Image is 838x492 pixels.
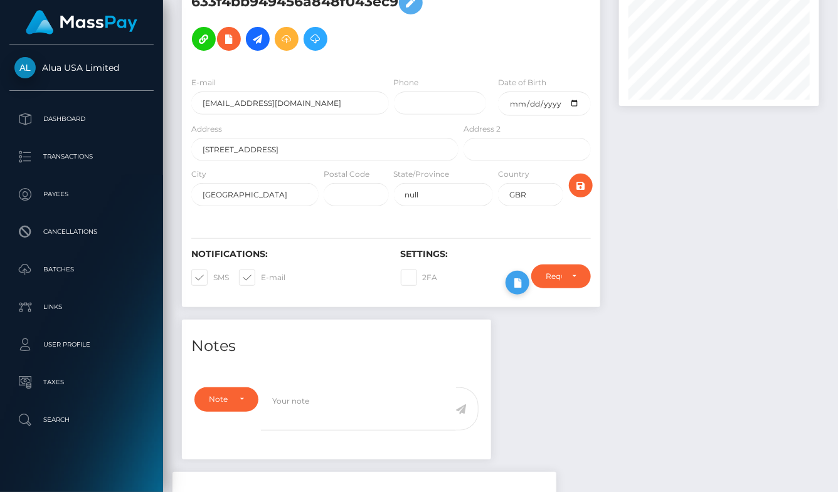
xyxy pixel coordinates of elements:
label: State/Province [394,169,450,180]
img: MassPay Logo [26,10,137,34]
h6: Notifications: [191,249,382,259]
h4: Notes [191,335,482,357]
a: Taxes [9,367,154,398]
p: User Profile [14,335,149,354]
img: Alua USA Limited [14,57,36,78]
a: Initiate Payout [246,27,270,51]
a: Search [9,404,154,436]
a: User Profile [9,329,154,360]
a: Batches [9,254,154,285]
p: Taxes [14,373,149,392]
label: Date of Birth [498,77,546,88]
label: Postal Code [324,169,369,180]
label: Address [191,123,222,135]
div: Note Type [209,394,230,404]
a: Cancellations [9,216,154,248]
label: E-mail [191,77,216,88]
button: Note Type [194,387,258,411]
a: Transactions [9,141,154,172]
label: SMS [191,270,229,286]
h6: Settings: [401,249,591,259]
p: Dashboard [14,110,149,128]
p: Search [14,411,149,429]
div: Require ID/Selfie Verification [546,271,562,281]
a: Dashboard [9,103,154,135]
a: Payees [9,179,154,210]
label: City [191,169,206,180]
p: Payees [14,185,149,204]
p: Transactions [14,147,149,166]
p: Cancellations [14,222,149,241]
p: Batches [14,260,149,279]
label: Phone [394,77,419,88]
label: Address 2 [464,123,501,135]
p: Links [14,298,149,317]
label: 2FA [401,270,438,286]
a: Links [9,291,154,323]
button: Require ID/Selfie Verification [531,264,591,288]
label: E-mail [239,270,285,286]
label: Country [498,169,529,180]
span: Alua USA Limited [9,62,154,73]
